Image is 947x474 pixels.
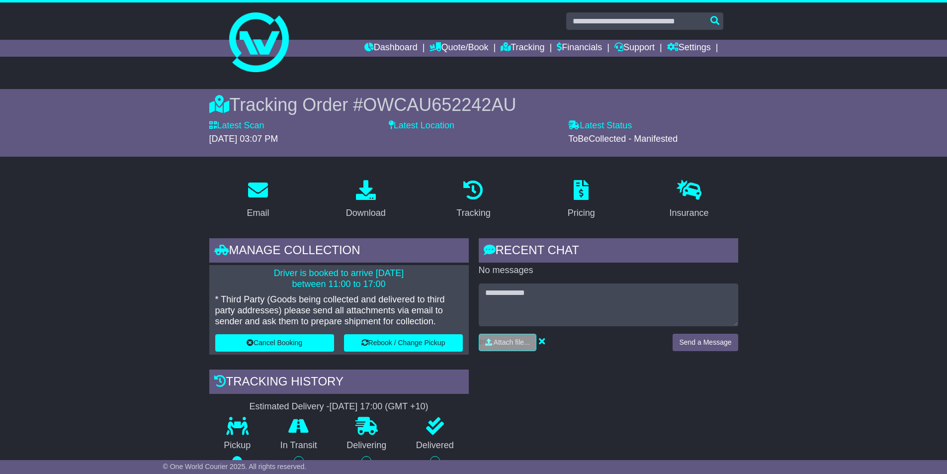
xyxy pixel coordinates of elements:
span: [DATE] 03:07 PM [209,134,278,144]
button: Send a Message [673,334,738,351]
div: Download [346,206,386,220]
a: Pricing [561,177,602,223]
p: Pickup [209,440,266,451]
a: Financials [557,40,602,57]
p: Driver is booked to arrive [DATE] between 11:00 to 17:00 [215,268,463,289]
label: Latest Location [389,120,454,131]
p: * Third Party (Goods being collected and delivered to third party addresses) please send all atta... [215,294,463,327]
a: Quote/Book [430,40,488,57]
p: In Transit [265,440,332,451]
p: Delivering [332,440,402,451]
a: Tracking [450,177,497,223]
button: Rebook / Change Pickup [344,334,463,352]
a: Support [614,40,655,57]
a: Insurance [663,177,715,223]
a: Tracking [501,40,544,57]
a: Dashboard [364,40,418,57]
button: Cancel Booking [215,334,334,352]
p: No messages [479,265,738,276]
div: Email [247,206,269,220]
span: © One World Courier 2025. All rights reserved. [163,463,307,471]
div: RECENT CHAT [479,238,738,265]
div: Insurance [670,206,709,220]
div: Estimated Delivery - [209,401,469,412]
div: Tracking [456,206,490,220]
a: Download [340,177,392,223]
label: Latest Scan [209,120,264,131]
label: Latest Status [568,120,632,131]
div: Pricing [568,206,595,220]
span: OWCAU652242AU [363,95,516,115]
a: Settings [667,40,711,57]
div: [DATE] 17:00 (GMT +10) [330,401,429,412]
a: Email [240,177,275,223]
p: Delivered [401,440,469,451]
div: Tracking Order # [209,94,738,115]
div: Tracking history [209,370,469,396]
div: Manage collection [209,238,469,265]
span: ToBeCollected - Manifested [568,134,678,144]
